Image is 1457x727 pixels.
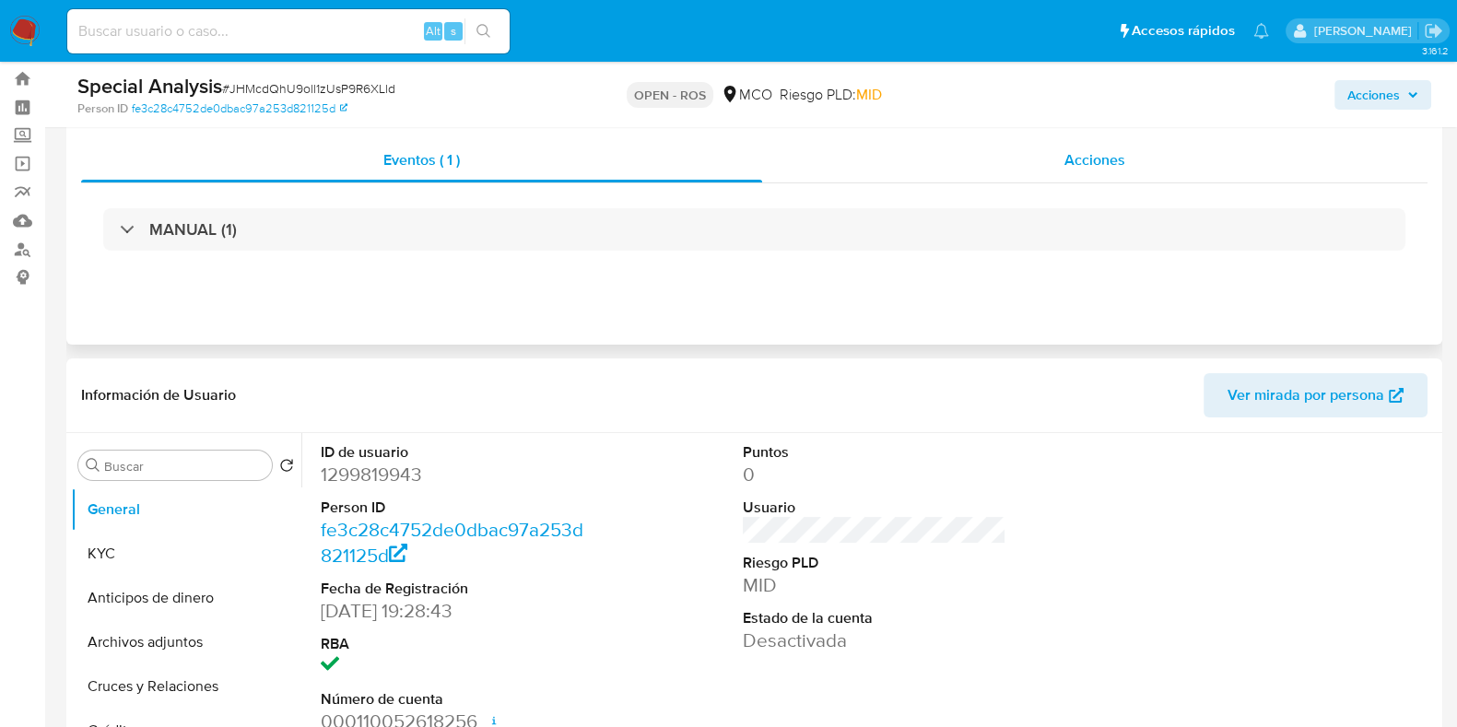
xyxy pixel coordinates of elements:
[321,598,584,624] dd: [DATE] 19:28:43
[464,18,502,44] button: search-icon
[321,498,584,518] dt: Person ID
[77,71,222,100] b: Special Analysis
[743,608,1006,628] dt: Estado de la cuenta
[743,442,1006,463] dt: Puntos
[1347,80,1400,110] span: Acciones
[1204,373,1428,417] button: Ver mirada por persona
[1313,22,1417,40] p: felipe.cayon@mercadolibre.com
[67,19,510,43] input: Buscar usuario o caso...
[451,22,456,40] span: s
[103,208,1405,251] div: MANUAL (1)
[321,689,584,709] dt: Número de cuenta
[321,462,584,487] dd: 1299819943
[71,532,301,576] button: KYC
[743,498,1006,518] dt: Usuario
[279,458,294,478] button: Volver al orden por defecto
[627,82,713,108] p: OPEN - ROS
[71,620,301,664] button: Archivos adjuntos
[71,487,301,532] button: General
[77,100,128,117] b: Person ID
[743,462,1006,487] dd: 0
[86,458,100,473] button: Buscar
[426,22,441,40] span: Alt
[1334,80,1431,110] button: Acciones
[321,516,583,569] a: fe3c28c4752de0dbac97a253d821125d
[222,79,395,98] span: # JHMcdQhU9oll1zUsP9R6XLld
[81,386,236,405] h1: Información de Usuario
[71,664,301,709] button: Cruces y Relaciones
[1132,21,1235,41] span: Accesos rápidos
[104,458,264,475] input: Buscar
[1228,373,1384,417] span: Ver mirada por persona
[132,100,347,117] a: fe3c28c4752de0dbac97a253d821125d
[1064,149,1125,170] span: Acciones
[383,149,460,170] span: Eventos ( 1 )
[1424,21,1443,41] a: Salir
[149,219,237,240] h3: MANUAL (1)
[321,442,584,463] dt: ID de usuario
[743,627,1006,653] dd: Desactivada
[1421,43,1448,58] span: 3.161.2
[321,634,584,654] dt: RBA
[1253,23,1269,39] a: Notificaciones
[321,579,584,599] dt: Fecha de Registración
[743,553,1006,573] dt: Riesgo PLD
[71,576,301,620] button: Anticipos de dinero
[780,85,882,105] span: Riesgo PLD:
[856,84,882,105] span: MID
[743,572,1006,598] dd: MID
[721,85,772,105] div: MCO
